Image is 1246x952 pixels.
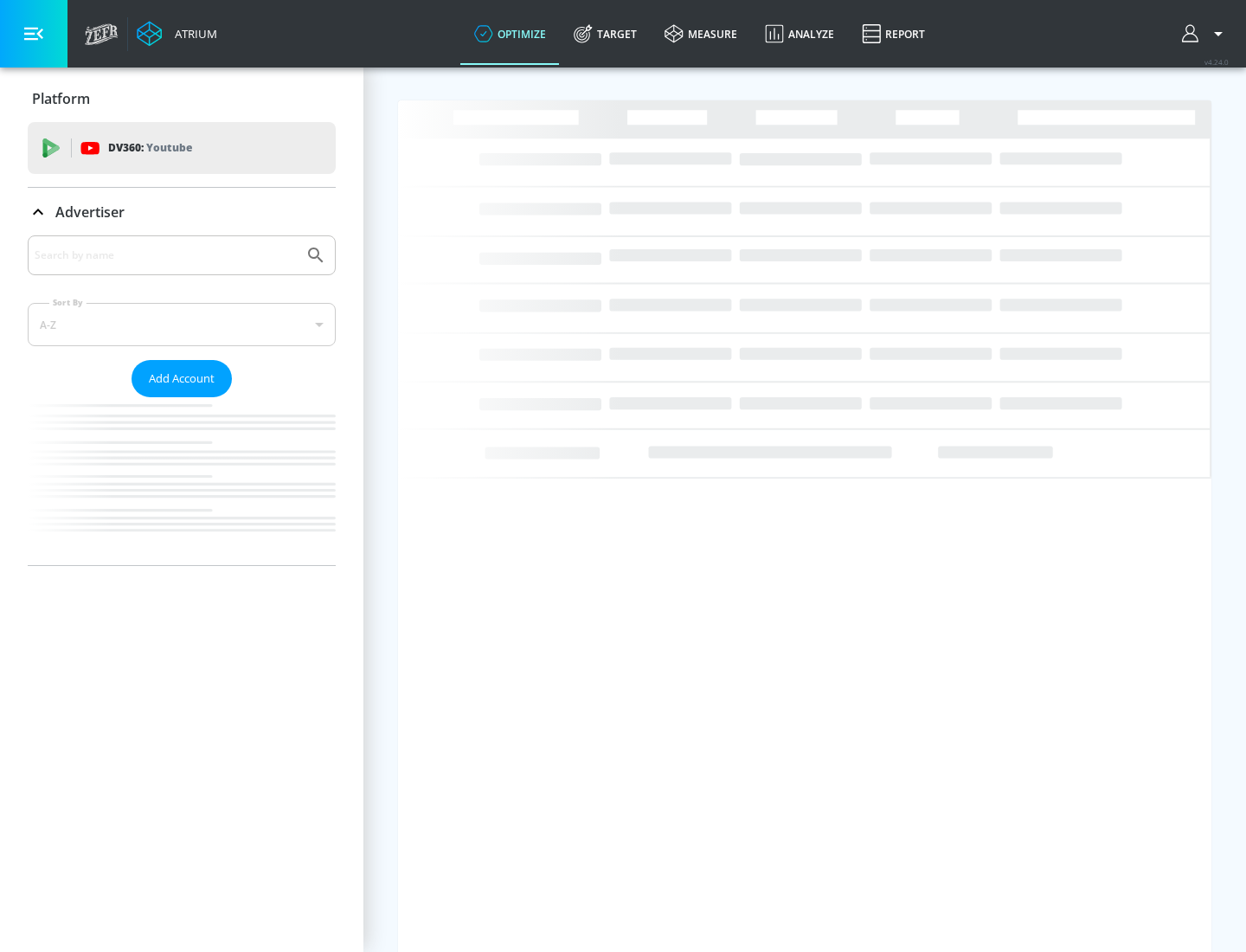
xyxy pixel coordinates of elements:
p: Platform [32,89,90,108]
a: measure [651,3,751,65]
a: Atrium [137,21,217,47]
a: Report [848,3,939,65]
p: Youtube [146,138,192,157]
div: Platform [28,74,336,123]
div: Advertiser [28,235,336,565]
a: Target [560,3,651,65]
div: A-Z [28,303,336,346]
span: Add Account [149,369,215,389]
input: Search by name [35,244,297,267]
a: Analyze [751,3,848,65]
button: Add Account [132,360,232,397]
label: Sort By [49,297,87,308]
p: DV360: [108,138,192,158]
a: optimize [460,3,560,65]
div: Advertiser [28,188,336,236]
div: DV360: Youtube [28,122,336,174]
div: Atrium [168,26,217,42]
nav: list of Advertiser [28,397,336,565]
span: v 4.24.0 [1204,57,1229,67]
p: Advertiser [55,203,125,222]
